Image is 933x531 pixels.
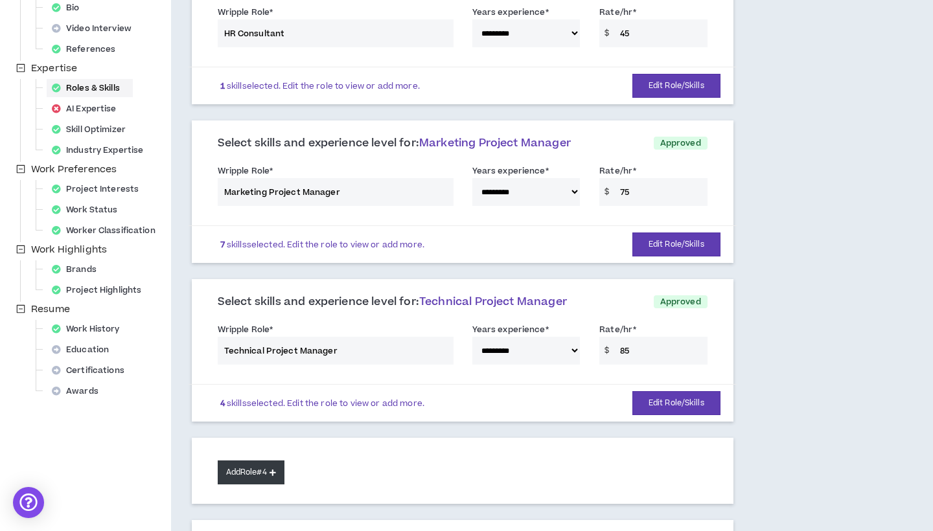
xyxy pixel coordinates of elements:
[47,221,168,240] div: Worker Classification
[47,141,156,159] div: Industry Expertise
[29,302,73,317] span: Resume
[31,62,77,75] span: Expertise
[632,391,720,415] button: Edit Role/Skills
[218,135,571,151] span: Select skills and experience level for:
[218,460,284,484] button: AddRole#4
[29,61,80,76] span: Expertise
[632,74,720,98] button: Edit Role/Skills
[220,240,424,250] p: skills selected. Edit the role to view or add more.
[47,382,111,400] div: Awards
[47,40,128,58] div: References
[47,341,122,359] div: Education
[218,294,567,310] span: Select skills and experience level for:
[654,137,708,150] p: Approved
[31,243,107,256] span: Work Highlights
[47,19,144,38] div: Video Interview
[220,80,225,92] b: 1
[16,63,25,73] span: minus-square
[220,398,225,409] b: 4
[220,398,424,409] p: skills selected. Edit the role to view or add more.
[29,242,109,258] span: Work Highlights
[47,320,133,338] div: Work History
[47,201,130,219] div: Work Status
[16,245,25,254] span: minus-square
[220,81,420,91] p: skill selected. Edit the role to view or add more.
[47,281,154,299] div: Project Highlights
[47,79,133,97] div: Roles & Skills
[47,180,152,198] div: Project Interests
[16,164,25,174] span: minus-square
[632,232,720,256] button: Edit Role/Skills
[31,163,117,176] span: Work Preferences
[47,120,139,139] div: Skill Optimizer
[47,260,109,278] div: Brands
[13,487,44,518] div: Open Intercom Messenger
[47,100,130,118] div: AI Expertise
[654,295,708,308] p: Approved
[29,162,119,177] span: Work Preferences
[419,294,567,310] span: Technical Project Manager
[31,302,70,316] span: Resume
[419,135,571,151] span: Marketing Project Manager
[47,361,137,379] div: Certifications
[16,304,25,313] span: minus-square
[220,239,225,251] b: 7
